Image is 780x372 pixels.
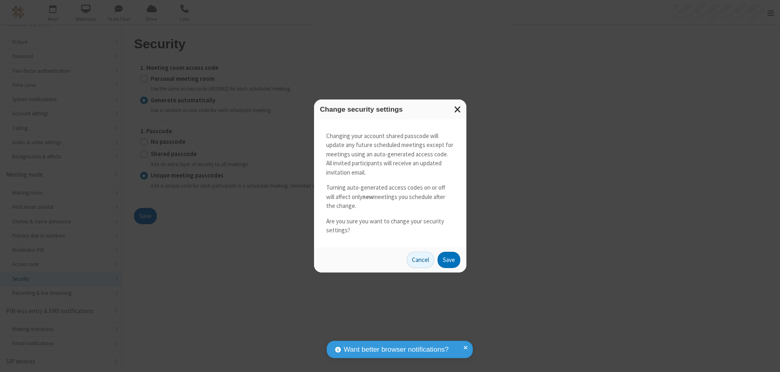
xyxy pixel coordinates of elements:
span: Want better browser notifications? [344,344,448,355]
h3: Change security settings [320,106,460,113]
p: Are you sure you want to change your security settings? [326,217,454,235]
p: Changing your account shared passcode will update any future scheduled meetings except for meetin... [326,132,454,177]
p: Turning auto-generated access codes on or off will affect only meetings you schedule after the ch... [326,183,454,211]
button: Close modal [449,99,466,119]
button: Cancel [407,252,434,268]
strong: new [362,193,373,201]
button: Save [438,252,460,268]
